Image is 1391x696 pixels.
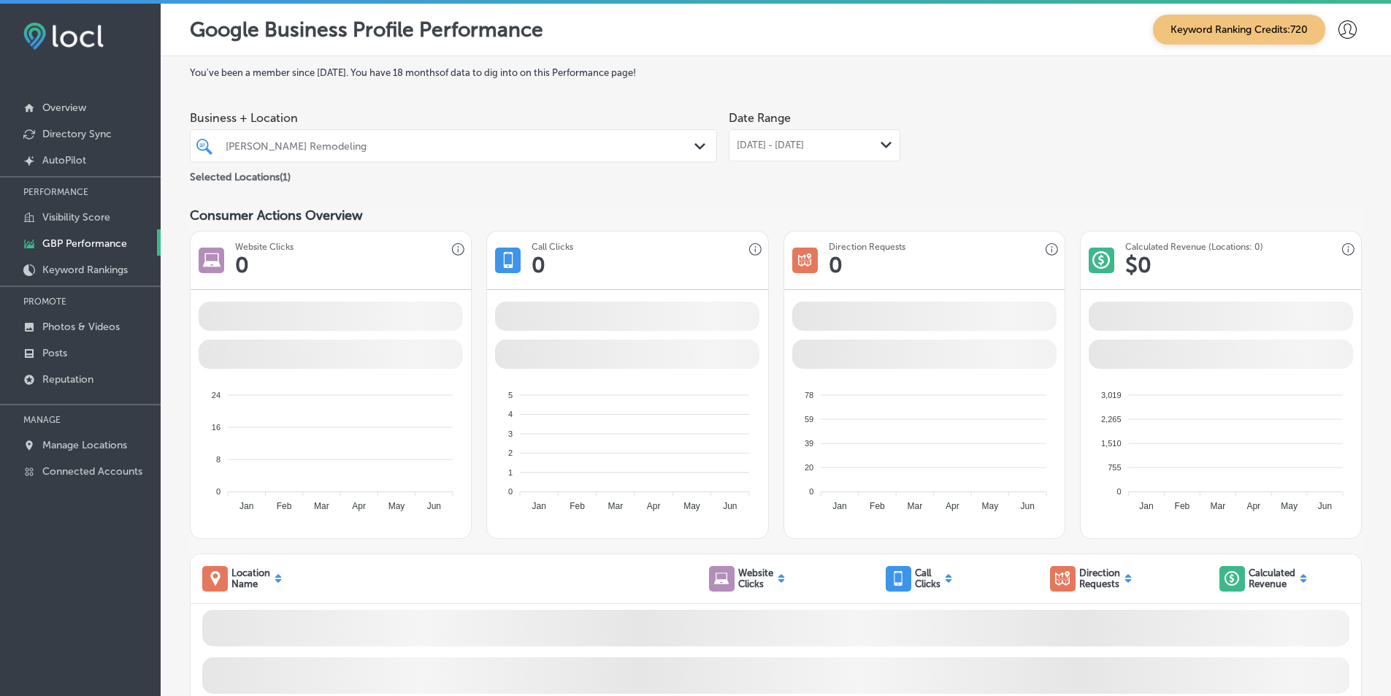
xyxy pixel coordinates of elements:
tspan: Jun [427,501,441,511]
span: Consumer Actions Overview [190,207,363,223]
tspan: 1,510 [1101,439,1122,448]
tspan: 5 [508,390,513,399]
p: Overview [42,102,86,114]
tspan: Mar [1210,501,1225,511]
p: Directory Sync [42,128,112,140]
tspan: Jan [532,501,546,511]
img: fda3e92497d09a02dc62c9cd864e3231.png [23,23,104,50]
tspan: Mar [907,501,922,511]
tspan: May [981,501,998,511]
tspan: 2 [508,448,513,457]
tspan: 755 [1108,463,1121,472]
tspan: Mar [608,501,624,511]
p: Photos & Videos [42,321,120,333]
h1: 0 [532,252,545,278]
tspan: 59 [805,415,813,424]
tspan: Apr [1246,501,1260,511]
tspan: May [1281,501,1298,511]
p: Connected Accounts [42,465,142,478]
p: Keyword Rankings [42,264,128,276]
p: Google Business Profile Performance [190,18,543,42]
span: Business + Location [190,111,717,125]
tspan: 24 [212,390,221,399]
h3: Website Clicks [235,242,294,252]
h3: Call Clicks [532,242,573,252]
tspan: 3 [508,429,513,437]
p: Reputation [42,373,93,386]
tspan: 20 [805,463,813,472]
tspan: 78 [805,390,813,399]
tspan: Feb [570,501,586,511]
tspan: 0 [216,487,221,496]
p: Posts [42,347,67,359]
span: Keyword Ranking Credits: 720 [1153,15,1325,45]
tspan: 2,265 [1101,415,1122,424]
tspan: Feb [1174,501,1189,511]
div: [PERSON_NAME] Remodeling [226,139,696,152]
tspan: Jan [1139,501,1153,511]
tspan: 16 [212,423,221,432]
tspan: 4 [508,410,513,418]
tspan: 1 [508,467,513,476]
tspan: May [684,501,701,511]
p: Manage Locations [42,439,127,451]
p: Call Clicks [915,567,940,589]
tspan: 39 [805,439,813,448]
tspan: Mar [314,501,329,511]
p: Location Name [231,567,270,589]
tspan: 8 [216,455,221,464]
tspan: Feb [870,501,885,511]
tspan: Apr [647,501,661,511]
tspan: Feb [277,501,292,511]
tspan: 3,019 [1101,390,1122,399]
h1: $ 0 [1125,252,1151,278]
p: Calculated Revenue [1249,567,1295,589]
tspan: May [388,501,405,511]
tspan: 0 [508,487,513,496]
tspan: Jun [1318,501,1332,511]
h3: Calculated Revenue (Locations: 0) [1125,242,1263,252]
h3: Direction Requests [829,242,905,252]
label: You've been a member since [DATE] . You have 18 months of data to dig into on this Performance page! [190,67,1362,78]
p: Visibility Score [42,211,110,223]
p: GBP Performance [42,237,127,250]
tspan: 0 [1116,487,1121,496]
label: Date Range [729,111,791,125]
p: AutoPilot [42,154,86,167]
p: Selected Locations ( 1 ) [190,165,291,183]
h1: 0 [235,252,249,278]
p: Direction Requests [1079,567,1120,589]
tspan: Jan [240,501,253,511]
tspan: Apr [353,501,367,511]
tspan: Jun [724,501,737,511]
span: [DATE] - [DATE] [737,139,804,151]
tspan: 0 [809,487,813,496]
p: Website Clicks [738,567,773,589]
tspan: Jun [1020,501,1034,511]
tspan: Jan [832,501,846,511]
tspan: Apr [946,501,959,511]
h1: 0 [829,252,843,278]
